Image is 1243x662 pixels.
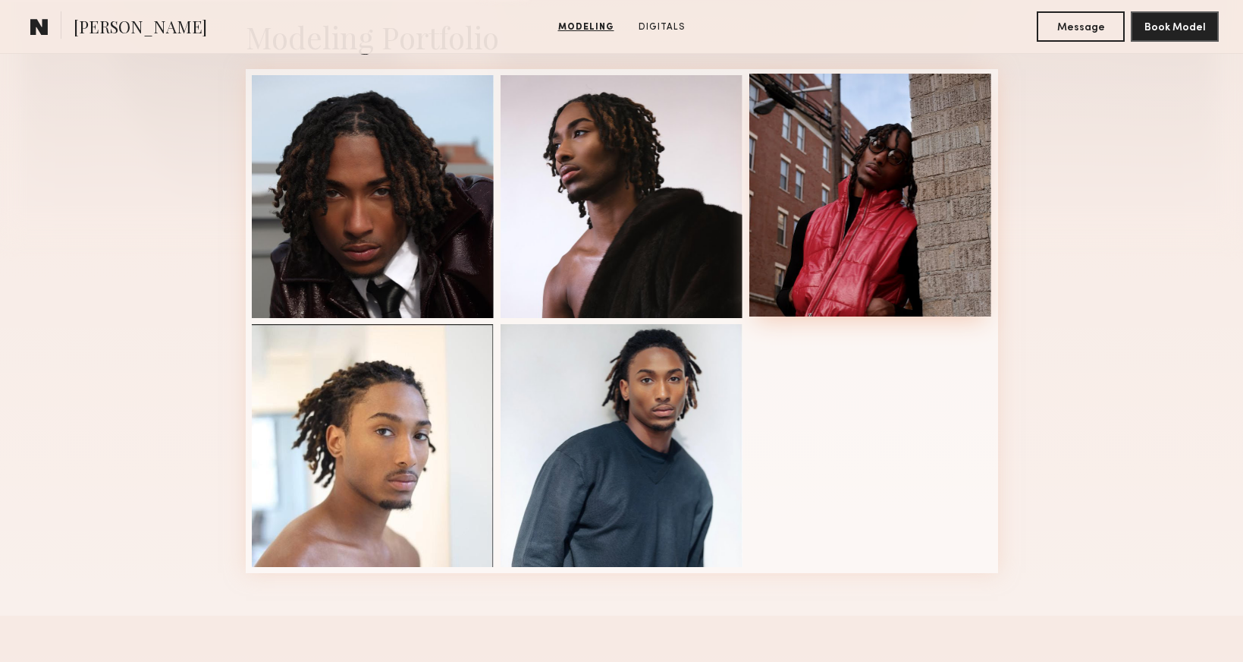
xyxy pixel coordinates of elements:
button: Book Model [1131,11,1219,42]
a: Digitals [632,20,692,34]
button: Message [1037,11,1125,42]
span: [PERSON_NAME] [74,15,207,42]
a: Book Model [1131,20,1219,33]
a: Modeling [552,20,620,34]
